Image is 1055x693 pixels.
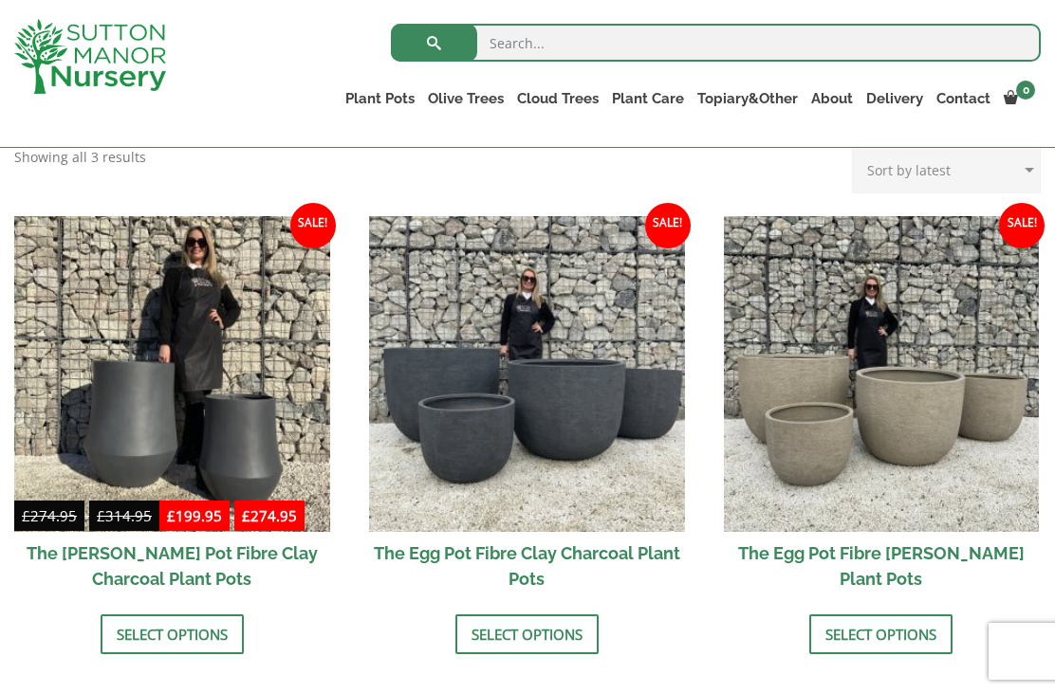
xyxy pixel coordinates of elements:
[724,216,1040,532] img: The Egg Pot Fibre Clay Champagne Plant Pots
[14,532,330,600] h2: The [PERSON_NAME] Pot Fibre Clay Charcoal Plant Pots
[930,85,997,112] a: Contact
[242,506,250,525] span: £
[421,85,510,112] a: Olive Trees
[1016,81,1035,100] span: 0
[724,216,1040,600] a: Sale! The Egg Pot Fibre [PERSON_NAME] Plant Pots
[167,506,222,525] bdi: 199.95
[852,146,1041,193] select: Shop order
[14,504,159,532] del: -
[997,85,1041,112] a: 0
[22,506,30,525] span: £
[242,506,297,525] bdi: 274.95
[809,614,953,654] a: Select options for “The Egg Pot Fibre Clay Champagne Plant Pots”
[14,216,330,600] a: Sale! £274.95-£314.95 £199.95-£274.95 The [PERSON_NAME] Pot Fibre Clay Charcoal Plant Pots
[167,506,176,525] span: £
[605,85,691,112] a: Plant Care
[691,85,805,112] a: Topiary&Other
[724,532,1040,600] h2: The Egg Pot Fibre [PERSON_NAME] Plant Pots
[97,506,152,525] bdi: 314.95
[510,85,605,112] a: Cloud Trees
[369,216,685,600] a: Sale! The Egg Pot Fibre Clay Charcoal Plant Pots
[369,216,685,532] img: The Egg Pot Fibre Clay Charcoal Plant Pots
[645,203,691,248] span: Sale!
[290,203,336,248] span: Sale!
[159,504,305,532] ins: -
[391,24,1041,62] input: Search...
[22,506,77,525] bdi: 274.95
[805,85,860,112] a: About
[999,203,1045,248] span: Sale!
[14,216,330,532] img: The Bien Hoa Pot Fibre Clay Charcoal Plant Pots
[14,146,146,169] p: Showing all 3 results
[339,85,421,112] a: Plant Pots
[369,532,685,600] h2: The Egg Pot Fibre Clay Charcoal Plant Pots
[101,614,244,654] a: Select options for “The Bien Hoa Pot Fibre Clay Charcoal Plant Pots”
[14,19,166,94] img: logo
[455,614,599,654] a: Select options for “The Egg Pot Fibre Clay Charcoal Plant Pots”
[97,506,105,525] span: £
[860,85,930,112] a: Delivery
